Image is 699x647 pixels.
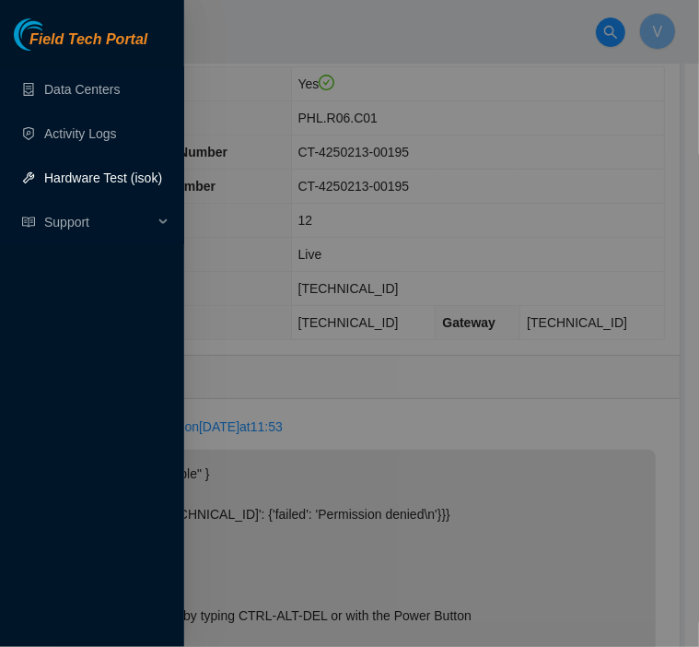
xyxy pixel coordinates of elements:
a: Activity Logs [44,126,117,141]
span: Support [44,204,153,241]
a: Akamai TechnologiesField Tech Portal [14,33,147,57]
a: Hardware Test (isok) [44,171,162,185]
span: read [22,216,35,229]
a: Data Centers [44,82,120,97]
span: Field Tech Portal [29,31,147,49]
img: Akamai Technologies [14,18,93,51]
